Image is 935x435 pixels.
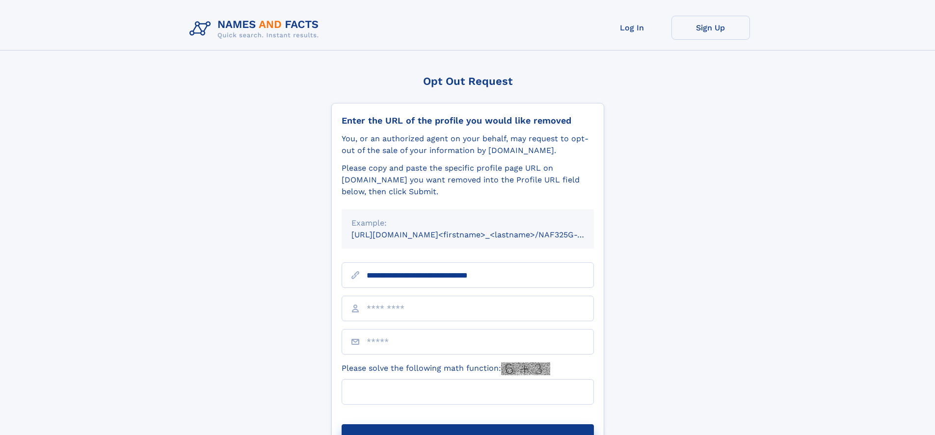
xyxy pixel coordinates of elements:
img: Logo Names and Facts [186,16,327,42]
label: Please solve the following math function: [342,362,550,375]
a: Log In [593,16,671,40]
div: Example: [351,217,584,229]
div: Please copy and paste the specific profile page URL on [DOMAIN_NAME] you want removed into the Pr... [342,162,594,198]
div: You, or an authorized agent on your behalf, may request to opt-out of the sale of your informatio... [342,133,594,156]
small: [URL][DOMAIN_NAME]<firstname>_<lastname>/NAF325G-xxxxxxxx [351,230,613,239]
a: Sign Up [671,16,750,40]
div: Enter the URL of the profile you would like removed [342,115,594,126]
div: Opt Out Request [331,75,604,87]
